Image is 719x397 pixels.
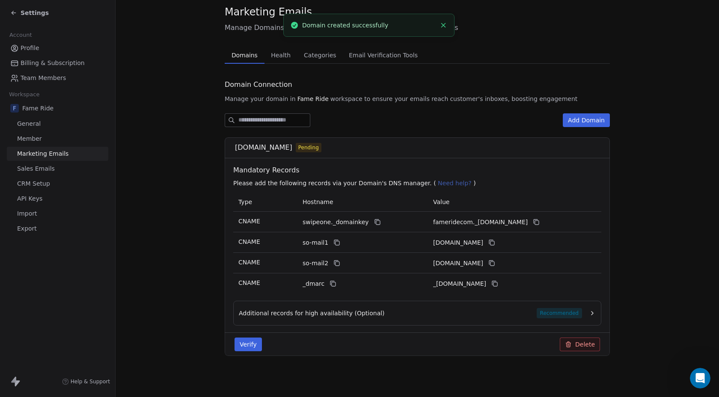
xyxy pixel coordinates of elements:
[14,50,82,65] b: [EMAIL_ADDRESS][DOMAIN_NAME]
[52,208,157,216] div: Hello [PERSON_NAME],
[21,44,39,53] span: Profile
[7,56,108,70] a: Billing & Subscription
[239,308,596,318] button: Additional records for high availability (Optional)Recommended
[150,3,166,19] div: Close
[22,104,53,113] span: Fame Ride
[438,180,472,187] span: Need help?
[6,88,43,101] span: Workspace
[71,378,110,385] span: Help & Support
[54,280,61,287] button: Start recording
[17,149,68,158] span: Marketing Emails
[147,277,160,290] button: Send a message…
[7,99,164,119] div: Siddarth says…
[17,194,42,203] span: API Keys
[235,142,292,153] span: [DOMAIN_NAME]
[7,132,108,146] a: Member
[238,218,260,225] span: CNAME
[690,368,710,388] iframe: Intercom live chat
[14,33,134,66] div: You’ll get replies here and in your email: ✉️
[433,279,486,288] span: _dmarc.swipeone.email
[225,23,610,33] span: Manage Domains, Health, and Categories for your marketing emails
[17,224,37,233] span: Export
[21,74,66,83] span: Team Members
[7,222,108,236] a: Export
[303,198,333,205] span: Hostname
[21,9,49,17] span: Settings
[7,117,108,131] a: General
[560,338,600,351] button: Delete
[233,179,605,187] p: Please add the following records via your Domain's DNS manager. ( )
[7,241,140,268] div: We have fixed the above glitch, kindly check nowSiddarth • 1h ago
[7,27,140,92] div: You’ll get replies here and in your email:✉️[EMAIL_ADDRESS][DOMAIN_NAME]Our usual reply time🕒1 day
[225,80,292,90] span: Domain Connection
[238,279,260,286] span: CNAME
[7,119,164,203] div: Siddarth says…
[14,124,134,191] div: Hi Fame, ​ Thank you for reaching out, I understand your concern, I am checking this with our tec...
[134,3,150,20] button: Home
[48,102,73,108] b: Siddarth
[433,218,528,227] span: fameridecom._domainkey.swipeone.email
[7,119,140,196] div: Hi Fame,​Thank you for reaching out, I understand your concern, I am checking this with our tech ...
[225,6,312,18] span: Marketing Emails
[41,280,48,287] button: Upload attachment
[238,259,260,266] span: CNAME
[10,9,49,17] a: Settings
[238,198,292,207] p: Type
[303,218,369,227] span: swipeone._domainkey
[24,5,38,18] img: Profile image for Fin
[17,134,42,143] span: Member
[228,49,261,61] span: Domains
[17,164,55,173] span: Sales Emails
[303,279,324,288] span: _dmarc
[7,41,108,55] a: Profile
[14,246,134,263] div: We have fixed the above glitch, kindly check now
[433,198,449,205] span: Value
[563,113,610,127] button: Add Domain
[238,238,260,245] span: CNAME
[433,259,483,268] span: fameridecom2.swipeone.email
[7,71,108,85] a: Team Members
[7,203,164,241] div: Aleksandar says…
[537,308,582,318] span: Recommended
[52,221,157,229] div: thank you. I'm looking forward to it
[450,95,577,103] span: customer's inboxes, boosting engagement
[300,49,339,61] span: Categories
[21,59,85,68] span: Billing & Subscription
[267,49,294,61] span: Health
[27,280,34,287] button: Gif picker
[14,70,134,87] div: Our usual reply time 🕒
[7,192,108,206] a: API Keys
[13,280,20,287] button: Emoji picker
[330,95,449,103] span: workspace to ensure your emails reach
[7,207,108,221] a: Import
[433,238,483,247] span: fameridecom1.swipeone.email
[17,119,41,128] span: General
[45,203,164,234] div: Hello [PERSON_NAME],thank you. I'm looking forward to it
[21,79,39,86] b: 1 day
[239,309,385,317] span: Additional records for high availability (Optional)
[7,27,164,99] div: Fin says…
[6,3,22,20] button: go back
[345,49,421,61] span: Email Verification Tools
[17,209,37,218] span: Import
[7,262,164,277] textarea: Message…
[303,238,328,247] span: so-mail1
[6,29,36,41] span: Account
[438,20,449,31] button: Close toast
[62,378,110,385] a: Help & Support
[298,144,319,151] span: Pending
[302,21,436,30] div: Domain created successfully
[10,104,19,113] span: F
[225,95,296,103] span: Manage your domain in
[297,95,329,103] span: Fame Ride
[7,177,108,191] a: CRM Setup
[37,101,45,109] img: Profile image for Siddarth
[235,338,262,351] button: Verify
[7,162,108,176] a: Sales Emails
[7,147,108,161] a: Marketing Emails
[7,241,164,287] div: Siddarth says…
[17,179,50,188] span: CRM Setup
[48,101,134,109] div: joined the conversation
[303,259,328,268] span: so-mail2
[42,8,52,15] h1: Fin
